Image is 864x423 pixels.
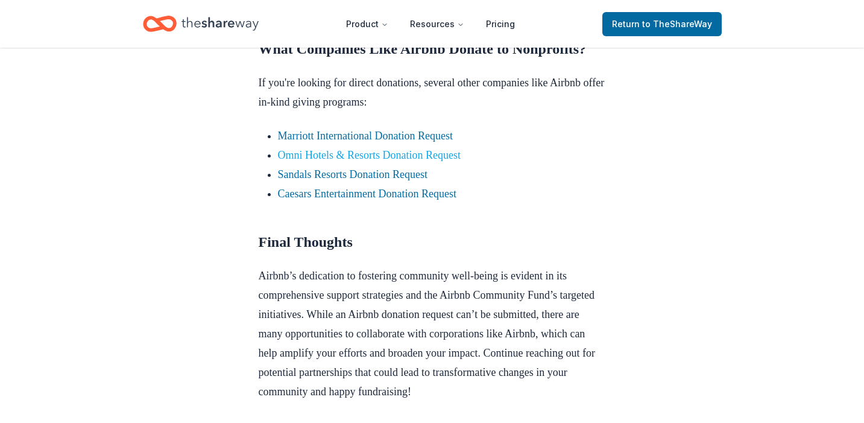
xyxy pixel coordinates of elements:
[400,12,474,36] button: Resources
[259,39,606,59] h2: What Companies Like Airbnb Donate to Nonprofits?
[336,10,525,38] nav: Main
[602,12,722,36] a: Returnto TheShareWay
[336,12,398,36] button: Product
[259,266,606,401] p: Airbnb’s dedication to fostering community well-being is evident in its comprehensive support str...
[476,12,525,36] a: Pricing
[612,17,712,31] span: Return
[278,149,461,161] a: Omni Hotels & Resorts Donation Request
[143,10,259,38] a: Home
[259,232,606,252] h2: Final Thoughts
[259,73,606,112] p: If you're looking for direct donations, several other companies like Airbnb offer in-kind giving ...
[642,19,712,29] span: to TheShareWay
[278,168,427,180] a: Sandals Resorts Donation Request
[278,130,453,142] a: Marriott International Donation Request
[278,188,456,200] a: Caesars Entertainment Donation Request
